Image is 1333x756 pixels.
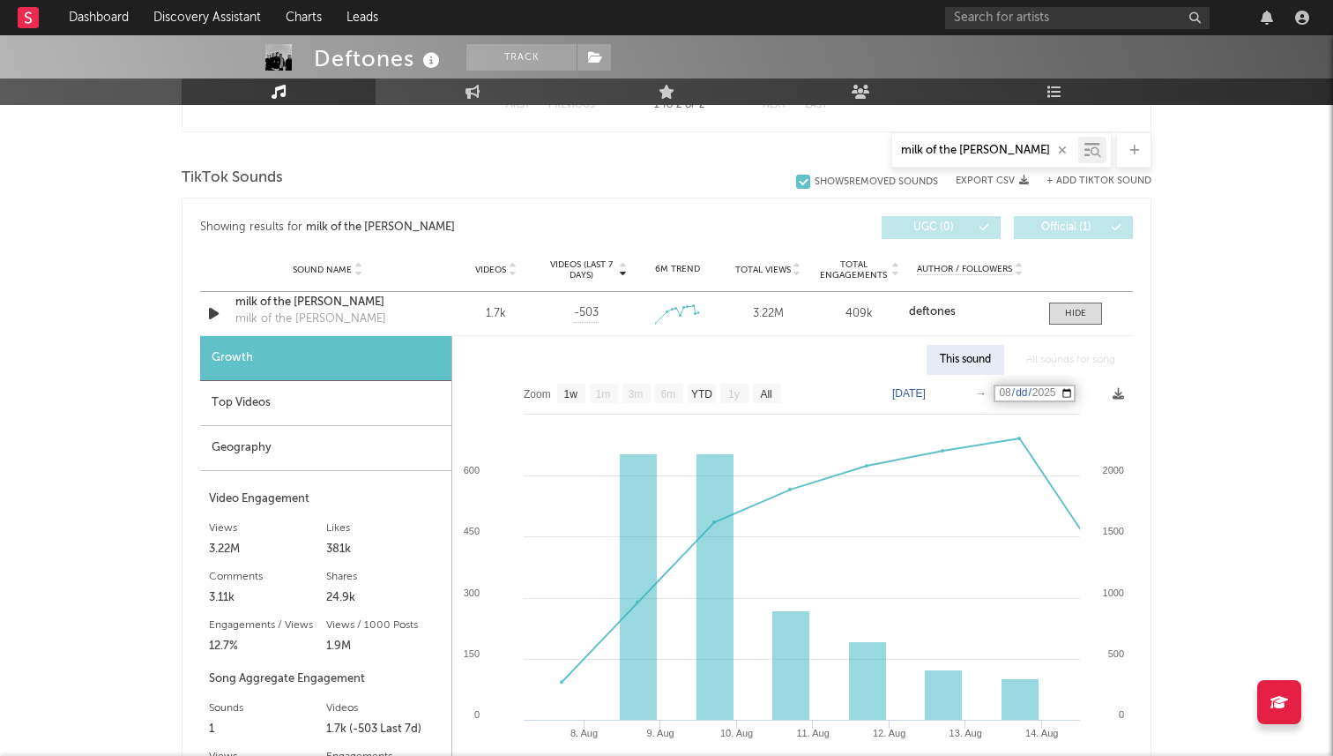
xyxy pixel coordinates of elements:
button: Track [466,44,577,71]
input: Search by song name or URL [892,144,1078,158]
div: milk of the [PERSON_NAME] [306,217,455,238]
text: 14. Aug [1025,728,1058,738]
text: 13. Aug [949,728,982,738]
div: Views / 1000 Posts [326,615,443,636]
div: Likes [326,518,443,539]
div: Sounds [209,698,326,719]
div: Engagements / Views [209,615,326,636]
span: Total Engagements [818,259,890,281]
div: 1 2 2 [630,95,727,116]
div: 3.11k [209,588,326,609]
div: 1.7k [455,305,537,323]
text: All [760,388,771,400]
span: Total Views [735,265,791,275]
strong: deftones [909,306,956,318]
a: deftones [909,306,1031,318]
div: 6M Trend [637,263,719,276]
text: 10. Aug [720,728,753,738]
span: Author / Followers [917,264,1012,275]
div: Show 5 Removed Sounds [815,176,938,188]
button: Official(1) [1014,216,1133,239]
div: milk of the [PERSON_NAME] [235,311,386,328]
div: Geography [200,426,451,471]
button: Next [763,101,787,110]
text: 1000 [1103,588,1124,598]
div: 1.9M [326,636,443,657]
div: Showing results for [200,216,666,239]
span: -503 [574,304,599,322]
div: 1 [209,719,326,740]
button: Last [805,101,828,110]
text: 500 [1108,648,1124,659]
button: + Add TikTok Sound [1029,176,1151,186]
div: Growth [200,336,451,381]
text: 600 [464,465,480,475]
input: Search for artists [945,7,1210,29]
text: 150 [464,648,480,659]
span: TikTok Sounds [182,168,283,189]
text: 1m [596,388,611,400]
div: Song Aggregate Engagement [209,669,443,690]
div: Views [209,518,326,539]
text: 12. Aug [873,728,905,738]
span: UGC ( 0 ) [893,222,974,233]
div: Top Videos [200,381,451,426]
div: Video Engagement [209,489,443,510]
span: of [685,101,696,109]
div: 24.9k [326,588,443,609]
text: [DATE] [892,387,926,400]
span: Official ( 1 ) [1025,222,1106,233]
button: UGC(0) [882,216,1001,239]
text: → [976,387,987,400]
text: 9. Aug [646,728,674,738]
span: Sound Name [293,265,352,275]
text: 8. Aug [570,728,598,738]
div: 381k [326,539,443,560]
div: 409k [818,305,900,323]
text: 3m [629,388,644,400]
div: Shares [326,566,443,588]
div: All sounds for song [1013,345,1128,375]
span: to [662,101,673,109]
text: 450 [464,526,480,536]
button: + Add TikTok Sound [1046,176,1151,186]
text: 300 [464,588,480,598]
text: 1w [564,388,578,400]
span: Videos [475,265,506,275]
div: 3.22M [727,305,809,323]
span: Videos (last 7 days) [546,259,617,281]
text: 0 [474,709,480,720]
button: Export CSV [956,176,1029,186]
text: YTD [691,388,712,400]
div: Comments [209,566,326,588]
button: Previous [548,101,595,110]
text: 11. Aug [796,728,829,738]
text: Zoom [524,388,551,400]
text: 0 [1119,709,1124,720]
text: 2000 [1103,465,1124,475]
text: 1y [728,388,740,400]
a: milk of the [PERSON_NAME] [235,294,420,311]
div: Videos [326,698,443,719]
button: First [505,101,531,110]
text: 6m [661,388,676,400]
div: 12.7% [209,636,326,657]
div: 3.22M [209,539,326,560]
text: 1500 [1103,526,1124,536]
div: 1.7k (-503 Last 7d) [326,719,443,740]
div: Deftones [314,44,444,73]
div: This sound [927,345,1004,375]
